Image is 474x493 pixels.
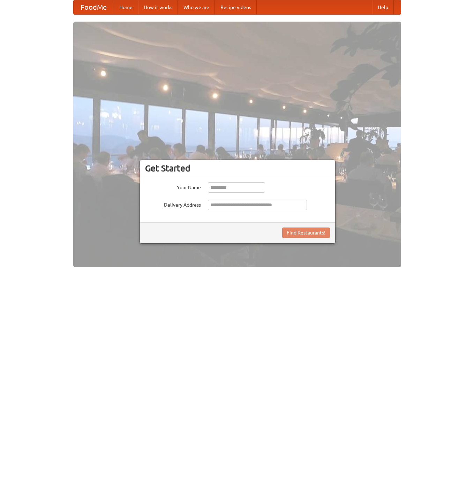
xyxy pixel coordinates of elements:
[138,0,178,14] a: How it works
[282,228,330,238] button: Find Restaurants!
[178,0,215,14] a: Who we are
[145,182,201,191] label: Your Name
[74,0,114,14] a: FoodMe
[372,0,394,14] a: Help
[145,163,330,174] h3: Get Started
[145,200,201,208] label: Delivery Address
[114,0,138,14] a: Home
[215,0,257,14] a: Recipe videos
